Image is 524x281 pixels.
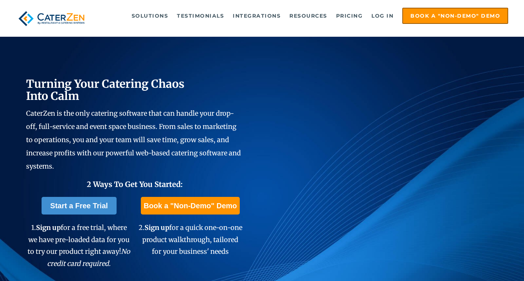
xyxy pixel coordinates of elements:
a: Book a "Non-Demo" Demo [141,197,240,215]
a: Testimonials [173,8,228,23]
a: Start a Free Trial [42,197,117,215]
span: Sign up [145,223,169,232]
a: Log in [368,8,397,23]
span: Sign up [36,223,61,232]
span: Turning Your Catering Chaos Into Calm [26,77,185,103]
span: 1. for a free trial, where we have pre-loaded data for you to try our product right away! [28,223,130,267]
a: Resources [286,8,331,23]
div: Navigation Menu [100,8,509,24]
em: No credit card required. [47,247,130,267]
span: 2 Ways To Get You Started: [87,180,183,189]
a: Solutions [128,8,172,23]
img: caterzen [16,8,88,29]
a: Integrations [229,8,284,23]
a: Book a "Non-Demo" Demo [402,8,508,24]
span: CaterZen is the only catering software that can handle your drop-off, full-service and event spac... [26,109,241,170]
a: Pricing [332,8,367,23]
iframe: Help widget launcher [459,252,516,273]
span: 2. for a quick one-on-one product walkthrough, tailored for your business' needs [139,223,242,256]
